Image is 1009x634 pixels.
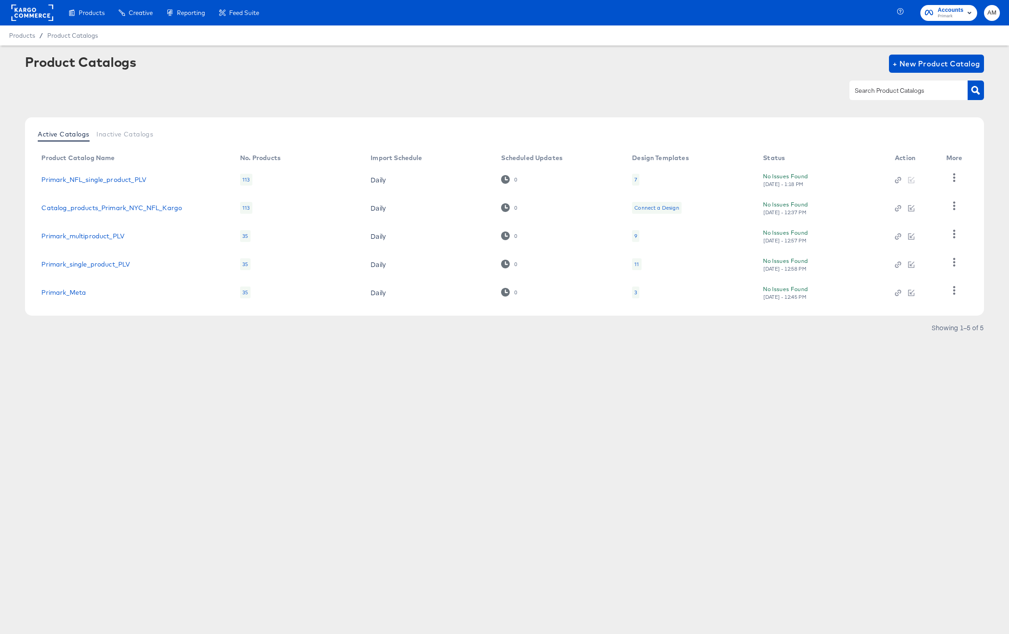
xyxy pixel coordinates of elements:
th: More [939,151,974,166]
div: 9 [632,230,639,242]
div: Product Catalogs [25,55,136,69]
span: Feed Suite [229,9,259,16]
div: 0 [501,288,517,297]
div: Connect a Design [634,204,679,211]
div: 0 [514,261,517,267]
div: 0 [501,231,517,240]
button: AM [984,5,1000,21]
div: Product Catalog Name [41,154,115,161]
div: 35 [240,230,250,242]
div: Connect a Design [632,202,681,214]
div: 0 [514,205,517,211]
span: Products [9,32,35,39]
a: Primark_Meta [41,289,86,296]
a: Primark_multiproduct_PLV [41,232,125,240]
td: Daily [363,250,494,278]
a: Primark_NFL_single_product_PLV [41,176,146,183]
span: Primark [938,13,964,20]
div: 7 [632,174,639,186]
div: 113 [240,174,252,186]
span: Products [79,9,105,16]
div: 3 [632,287,639,298]
div: 35 [240,258,250,270]
a: Catalog_products_Primark_NYC_NFL_Kargo [41,204,182,211]
div: 113 [240,202,252,214]
div: 0 [514,233,517,239]
div: No. Products [240,154,281,161]
a: Product Catalogs [47,32,98,39]
div: 0 [501,260,517,268]
div: 35 [240,287,250,298]
div: 0 [514,289,517,296]
span: + New Product Catalog [893,57,980,70]
div: Scheduled Updates [501,154,562,161]
div: 11 [632,258,641,270]
div: 0 [501,203,517,212]
th: Action [888,151,939,166]
span: Creative [129,9,153,16]
span: Inactive Catalogs [96,131,153,138]
td: Daily [363,166,494,194]
span: / [35,32,47,39]
span: Accounts [938,5,964,15]
div: Design Templates [632,154,688,161]
span: Reporting [177,9,205,16]
a: Primark_single_product_PLV [41,261,130,268]
div: 0 [501,175,517,184]
input: Search Product Catalogs [853,86,950,96]
div: Showing 1–5 of 5 [931,324,984,331]
div: 3 [634,289,637,296]
span: AM [988,8,996,18]
span: Active Catalogs [38,131,89,138]
div: 7 [634,176,637,183]
td: Daily [363,194,494,222]
div: 0 [514,176,517,183]
div: Import Schedule [371,154,422,161]
td: Daily [363,278,494,307]
div: 11 [634,261,639,268]
td: Daily [363,222,494,250]
button: AccountsPrimark [920,5,977,21]
th: Status [756,151,888,166]
button: + New Product Catalog [889,55,984,73]
div: 9 [634,232,637,240]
